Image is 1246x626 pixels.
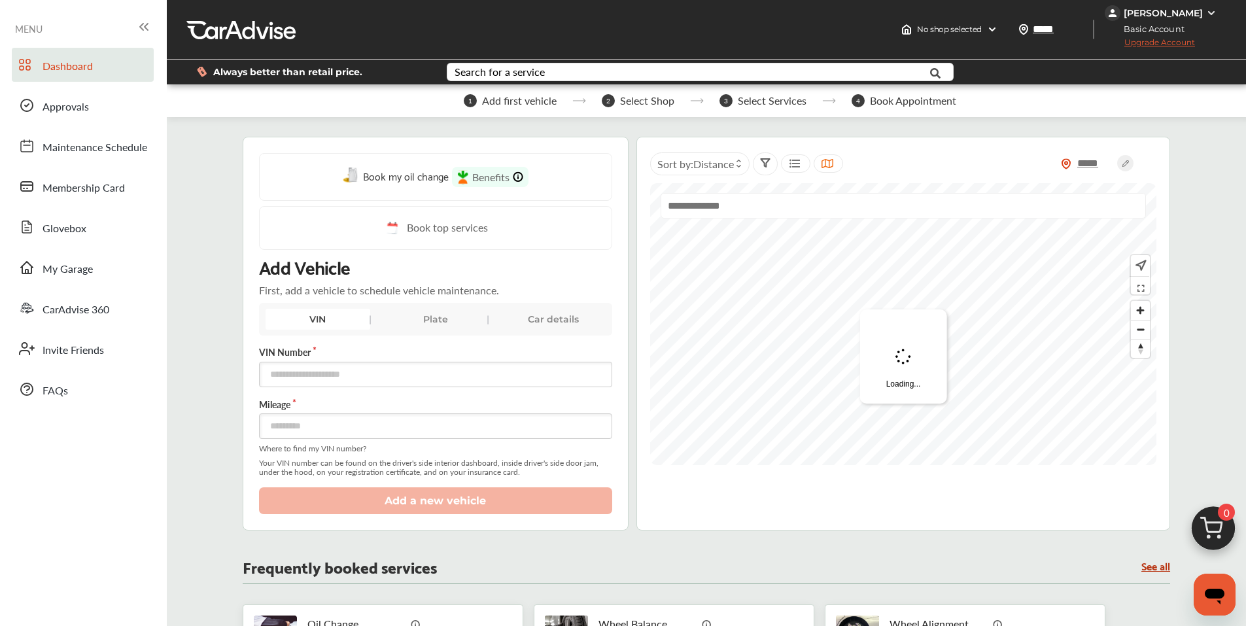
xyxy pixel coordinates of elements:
span: Where to find my VIN number? [259,444,612,453]
button: Zoom out [1131,320,1150,339]
a: Glovebox [12,210,154,244]
img: info-Icon.6181e609.svg [513,171,523,183]
a: CarAdvise 360 [12,291,154,325]
div: VIN [266,309,370,330]
img: jVpblrzwTbfkPYzPPzSLxeg0AAAAASUVORK5CYII= [1105,5,1120,21]
label: Mileage [259,398,612,411]
a: Book my oil change [343,167,449,187]
button: Reset bearing to north [1131,339,1150,358]
span: Membership Card [43,180,125,197]
img: header-down-arrow.9dd2ce7d.svg [987,24,997,35]
a: See all [1141,560,1170,571]
div: Loading... [860,309,947,404]
span: Select Services [738,95,806,107]
span: 0 [1218,504,1235,521]
a: My Garage [12,251,154,285]
span: Book Appointment [870,95,956,107]
canvas: Map [650,183,1157,465]
span: Book top services [407,220,488,236]
p: Frequently booked services [243,560,437,572]
span: Always better than retail price. [213,67,362,77]
span: Your VIN number can be found on the driver's side interior dashboard, inside driver's side door j... [259,459,612,477]
img: header-divider.bc55588e.svg [1093,20,1094,39]
img: location_vector.a44bc228.svg [1018,24,1029,35]
img: stepper-arrow.e24c07c6.svg [822,98,836,103]
span: 3 [719,94,733,107]
span: Distance [693,156,734,171]
span: Add first vehicle [482,95,557,107]
img: oil-change.e5047c97.svg [343,167,360,184]
span: Book my oil change [363,167,449,184]
img: dollor_label_vector.a70140d1.svg [197,66,207,77]
p: First, add a vehicle to schedule vehicle maintenance. [259,283,499,298]
span: Benefits [472,169,510,184]
span: Invite Friends [43,342,104,359]
span: FAQs [43,383,68,400]
img: header-home-logo.8d720a4f.svg [901,24,912,35]
span: MENU [15,24,43,34]
div: Car details [501,309,606,330]
button: Zoom in [1131,301,1150,320]
a: Dashboard [12,48,154,82]
img: cal_icon.0803b883.svg [383,220,400,236]
img: stepper-arrow.e24c07c6.svg [690,98,704,103]
span: My Garage [43,261,93,278]
span: Glovebox [43,220,86,237]
span: 4 [852,94,865,107]
img: WGsFRI8htEPBVLJbROoPRyZpYNWhNONpIPPETTm6eUC0GeLEiAAAAAElFTkSuQmCC [1206,8,1217,18]
label: VIN Number [259,345,612,358]
img: instacart-icon.73bd83c2.svg [457,170,469,184]
p: Add Vehicle [259,255,350,277]
span: CarAdvise 360 [43,302,109,319]
a: Invite Friends [12,332,154,366]
span: Select Shop [620,95,674,107]
span: Dashboard [43,58,93,75]
span: Upgrade Account [1105,37,1195,54]
img: cart_icon.3d0951e8.svg [1182,500,1245,563]
span: Basic Account [1106,22,1194,36]
span: Sort by : [657,156,734,171]
a: Membership Card [12,169,154,203]
a: Approvals [12,88,154,122]
a: FAQs [12,372,154,406]
span: Approvals [43,99,89,116]
div: Plate [383,309,488,330]
img: stepper-arrow.e24c07c6.svg [572,98,586,103]
div: Search for a service [455,67,545,77]
span: 2 [602,94,615,107]
img: recenter.ce011a49.svg [1133,258,1147,273]
div: [PERSON_NAME] [1124,7,1203,19]
img: location_vector_orange.38f05af8.svg [1061,158,1071,169]
span: 1 [464,94,477,107]
span: Maintenance Schedule [43,139,147,156]
a: Maintenance Schedule [12,129,154,163]
span: No shop selected [917,24,982,35]
a: Book top services [259,206,612,250]
iframe: Button to launch messaging window [1194,574,1236,616]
